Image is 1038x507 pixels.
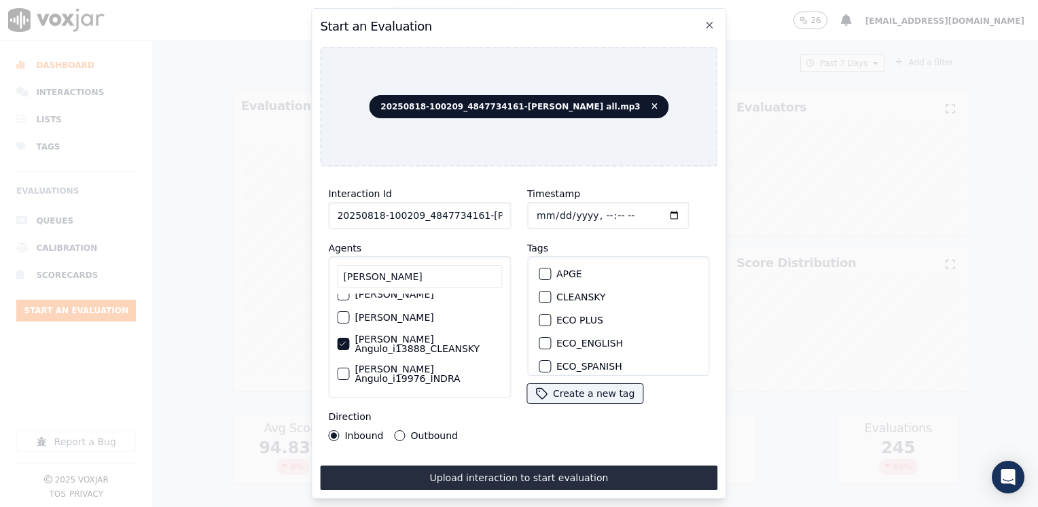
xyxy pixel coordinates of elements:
[556,338,623,348] label: ECO_ENGLISH
[328,188,391,199] label: Interaction Id
[355,313,433,322] label: [PERSON_NAME]
[556,292,606,302] label: CLEANSKY
[320,466,717,490] button: Upload interaction to start evaluation
[355,290,433,299] label: [PERSON_NAME]
[992,461,1024,493] div: Open Intercom Messenger
[527,243,548,253] label: Tags
[369,95,668,118] span: 20250818-100209_4847734161-[PERSON_NAME] all.mp3
[355,334,502,353] label: [PERSON_NAME] Angulo_i13888_CLEANSKY
[355,364,502,383] label: [PERSON_NAME] Angulo_i19976_INDRA
[328,202,511,229] input: reference id, file name, etc
[556,315,603,325] label: ECO PLUS
[328,243,361,253] label: Agents
[527,384,643,403] button: Create a new tag
[527,188,580,199] label: Timestamp
[556,269,582,279] label: APGE
[344,431,383,440] label: Inbound
[556,362,622,371] label: ECO_SPANISH
[411,431,458,440] label: Outbound
[328,411,371,422] label: Direction
[337,265,502,288] input: Search Agents...
[320,17,717,36] h2: Start an Evaluation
